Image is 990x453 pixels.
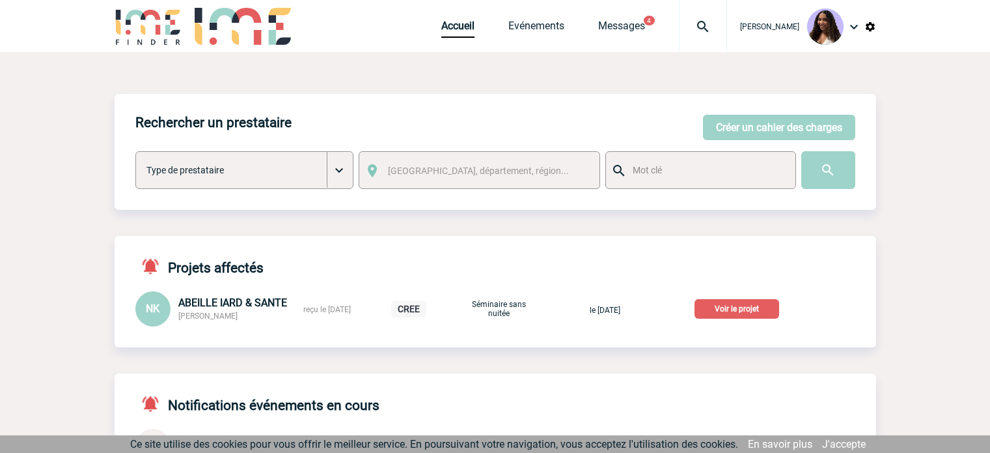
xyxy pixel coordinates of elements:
span: NK [146,302,159,315]
span: le [DATE] [590,306,620,315]
span: Ce site utilise des cookies pour vous offrir le meilleur service. En poursuivant votre navigation... [130,438,738,450]
img: IME-Finder [115,8,182,45]
a: J'accepte [822,438,866,450]
a: Messages [598,20,645,38]
img: 131234-0.jpg [807,8,844,45]
span: ABEILLE IARD & SANTE [178,297,287,309]
p: CREE [391,300,426,317]
a: Evénements [508,20,564,38]
button: 4 [644,16,655,25]
p: Voir le projet [694,299,779,319]
img: notifications-active-24-px-r.png [141,394,168,413]
img: notifications-active-24-px-r.png [141,257,168,276]
a: En savoir plus [748,438,812,450]
p: Séminaire sans nuitée [467,300,532,318]
span: [GEOGRAPHIC_DATA], département, région... [388,166,569,176]
h4: Projets affectés [135,257,264,276]
span: reçu le [DATE] [303,305,351,314]
h4: Rechercher un prestataire [135,115,292,130]
a: Voir le projet [694,302,784,314]
input: Submit [801,151,855,189]
h4: Notifications événements en cours [135,394,379,413]
input: Mot clé [629,162,784,179]
span: [PERSON_NAME] [178,312,238,321]
a: Accueil [441,20,474,38]
span: [PERSON_NAME] [740,22,799,31]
